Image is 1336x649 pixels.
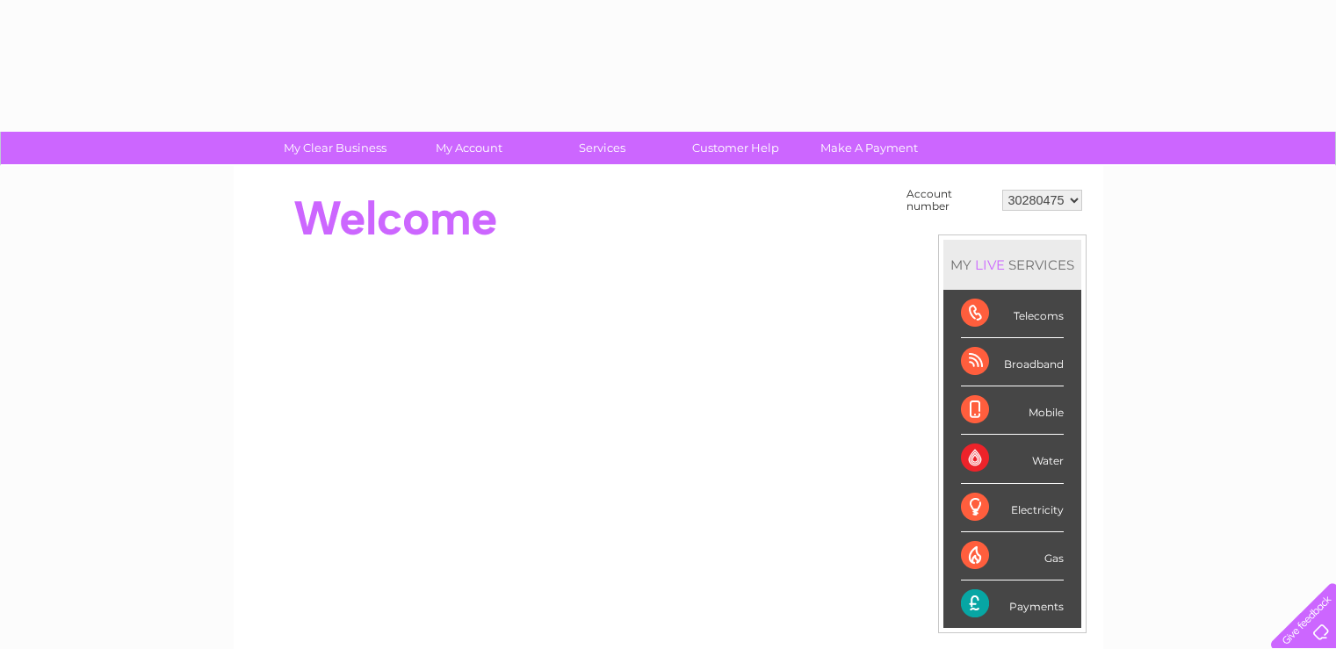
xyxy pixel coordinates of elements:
[961,532,1064,580] div: Gas
[961,338,1064,386] div: Broadband
[961,484,1064,532] div: Electricity
[530,132,675,164] a: Services
[263,132,408,164] a: My Clear Business
[971,256,1008,273] div: LIVE
[663,132,808,164] a: Customer Help
[961,386,1064,435] div: Mobile
[943,240,1081,290] div: MY SERVICES
[961,435,1064,483] div: Water
[961,580,1064,628] div: Payments
[902,184,998,217] td: Account number
[961,290,1064,338] div: Telecoms
[797,132,942,164] a: Make A Payment
[396,132,541,164] a: My Account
